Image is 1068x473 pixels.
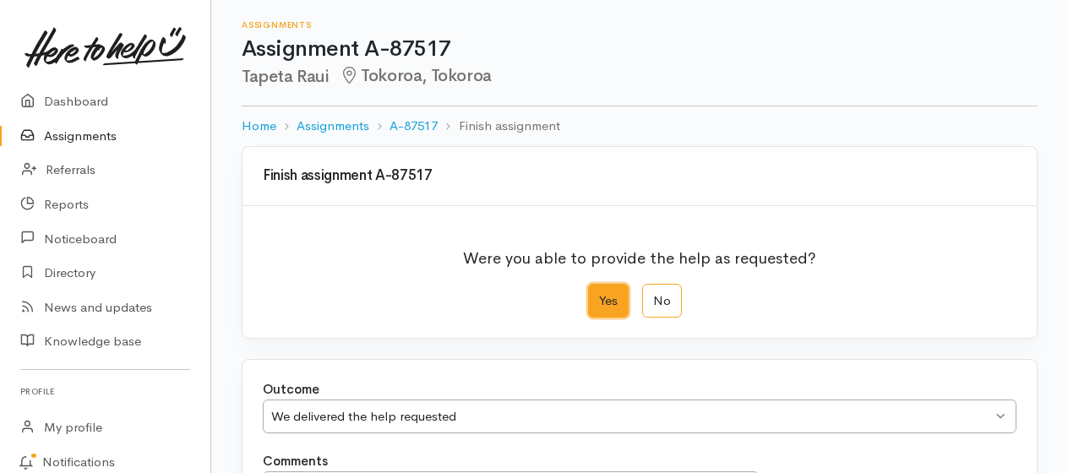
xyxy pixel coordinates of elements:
[242,37,1038,62] h1: Assignment A-87517
[271,407,992,427] div: We delivered the help requested
[20,380,190,403] h6: Profile
[390,117,438,136] a: A-87517
[242,106,1038,146] nav: breadcrumb
[263,452,328,471] label: Comments
[242,117,276,136] a: Home
[263,168,1016,184] h3: Finish assignment A-87517
[463,236,816,270] p: Were you able to provide the help as requested?
[340,65,492,86] span: Tokoroa, Tokoroa
[588,284,629,318] label: Yes
[297,117,369,136] a: Assignments
[642,284,682,318] label: No
[242,67,1038,86] h2: Tapeta Raui
[242,20,1038,30] h6: Assignments
[438,117,559,136] li: Finish assignment
[263,380,319,400] label: Outcome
